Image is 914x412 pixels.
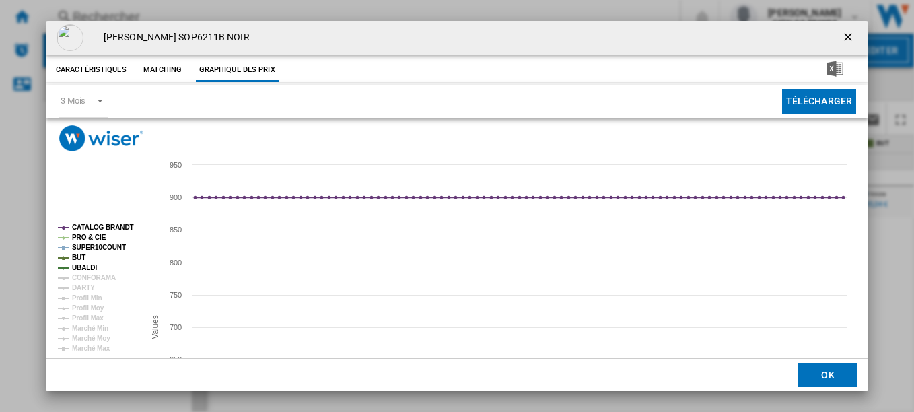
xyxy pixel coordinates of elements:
[72,264,97,271] tspan: UBALDI
[782,89,857,114] button: Télécharger
[170,355,182,364] tspan: 650
[836,24,863,51] button: getI18NText('BUTTONS.CLOSE_DIALOG')
[151,315,160,339] tspan: Values
[72,294,102,302] tspan: Profil Min
[61,96,85,106] div: 3 Mois
[72,345,110,352] tspan: Marché Max
[72,324,108,332] tspan: Marché Min
[72,304,104,312] tspan: Profil Moy
[72,314,104,322] tspan: Profil Max
[52,58,130,82] button: Caractéristiques
[196,58,279,82] button: Graphique des prix
[798,363,857,387] button: OK
[170,323,182,331] tspan: 700
[72,254,85,261] tspan: BUT
[170,161,182,169] tspan: 950
[72,284,95,291] tspan: DARTY
[170,226,182,234] tspan: 850
[72,244,126,251] tspan: SUPER10COUNT
[72,274,116,281] tspan: CONFORAMA
[72,335,110,342] tspan: Marché Moy
[72,234,106,241] tspan: PRO & CIE
[97,31,250,44] h4: [PERSON_NAME] SOP6211B NOIR
[72,224,134,231] tspan: CATALOG BRANDT
[133,58,192,82] button: Matching
[59,125,143,151] img: logo_wiser_300x94.png
[170,291,182,299] tspan: 750
[841,30,857,46] ng-md-icon: getI18NText('BUTTONS.CLOSE_DIALOG')
[170,193,182,201] tspan: 900
[806,58,865,82] button: Télécharger au format Excel
[57,24,83,51] img: 92294941_0259026114.jpg
[46,21,868,392] md-dialog: Product popup
[170,259,182,267] tspan: 800
[827,61,843,77] img: excel-24x24.png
